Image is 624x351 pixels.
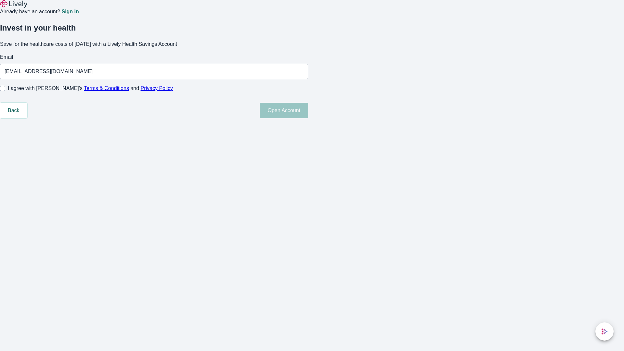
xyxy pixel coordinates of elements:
a: Terms & Conditions [84,85,129,91]
a: Sign in [61,9,79,14]
button: chat [595,322,614,341]
svg: Lively AI Assistant [601,328,608,335]
a: Privacy Policy [141,85,173,91]
span: I agree with [PERSON_NAME]’s and [8,84,173,92]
